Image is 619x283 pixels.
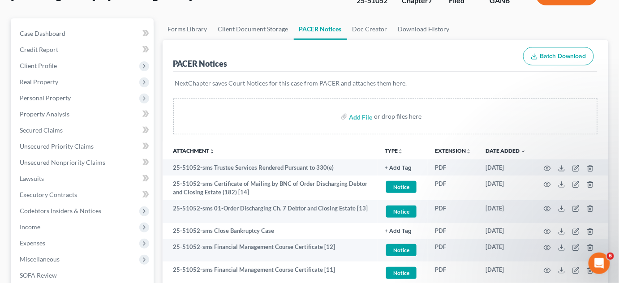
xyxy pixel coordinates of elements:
[163,18,213,40] a: Forms Library
[386,267,417,279] span: Notice
[393,18,455,40] a: Download History
[478,200,533,223] td: [DATE]
[385,228,412,234] button: + Add Tag
[20,223,40,231] span: Income
[486,147,526,154] a: Date Added expand_more
[428,159,478,176] td: PDF
[386,206,417,218] span: Notice
[163,223,378,239] td: 25-51052-sms Close Bankruptcy Case
[347,18,393,40] a: Doc Creator
[520,149,526,154] i: expand_more
[20,94,71,102] span: Personal Property
[386,244,417,256] span: Notice
[13,42,154,58] a: Credit Report
[163,176,378,200] td: 25-51052-sms Certificate of Mailing by BNC of Order Discharging Debtor and Closing Estate (182) [14]
[385,243,421,257] a: Notice
[466,149,471,154] i: unfold_more
[386,181,417,193] span: Notice
[478,239,533,262] td: [DATE]
[173,147,215,154] a: Attachmentunfold_more
[163,200,378,223] td: 25-51052-sms 01-Order Discharging Ch. 7 Debtor and Closing Estate [13]
[523,47,594,66] button: Batch Download
[428,223,478,239] td: PDF
[385,266,421,280] a: Notice
[13,154,154,171] a: Unsecured Nonpriority Claims
[385,165,412,171] button: + Add Tag
[435,147,471,154] a: Extensionunfold_more
[20,207,101,214] span: Codebtors Insiders & Notices
[385,227,421,235] a: + Add Tag
[20,126,63,134] span: Secured Claims
[20,239,45,247] span: Expenses
[163,159,378,176] td: 25-51052-sms Trustee Services Rendered Pursuant to 330(e)
[20,78,58,86] span: Real Property
[20,30,65,37] span: Case Dashboard
[607,253,614,260] span: 6
[385,204,421,219] a: Notice
[589,253,610,274] iframe: Intercom live chat
[428,239,478,262] td: PDF
[385,163,421,172] a: + Add Tag
[20,175,44,182] span: Lawsuits
[478,176,533,200] td: [DATE]
[20,191,77,198] span: Executory Contracts
[20,110,69,118] span: Property Analysis
[398,149,403,154] i: unfold_more
[20,159,105,166] span: Unsecured Nonpriority Claims
[13,187,154,203] a: Executory Contracts
[175,79,596,88] p: NextChapter saves Court Notices for this case from PACER and attaches them here.
[213,18,294,40] a: Client Document Storage
[13,171,154,187] a: Lawsuits
[20,46,58,53] span: Credit Report
[20,62,57,69] span: Client Profile
[478,159,533,176] td: [DATE]
[385,180,421,194] a: Notice
[13,106,154,122] a: Property Analysis
[20,255,60,263] span: Miscellaneous
[20,271,57,279] span: SOFA Review
[13,122,154,138] a: Secured Claims
[478,223,533,239] td: [DATE]
[163,239,378,262] td: 25-51052-sms Financial Management Course Certificate [12]
[13,138,154,154] a: Unsecured Priority Claims
[540,52,586,60] span: Batch Download
[210,149,215,154] i: unfold_more
[428,200,478,223] td: PDF
[374,112,421,121] div: or drop files here
[385,148,403,154] button: TYPEunfold_more
[13,26,154,42] a: Case Dashboard
[20,142,94,150] span: Unsecured Priority Claims
[294,18,347,40] a: PACER Notices
[428,176,478,200] td: PDF
[173,58,228,69] div: PACER Notices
